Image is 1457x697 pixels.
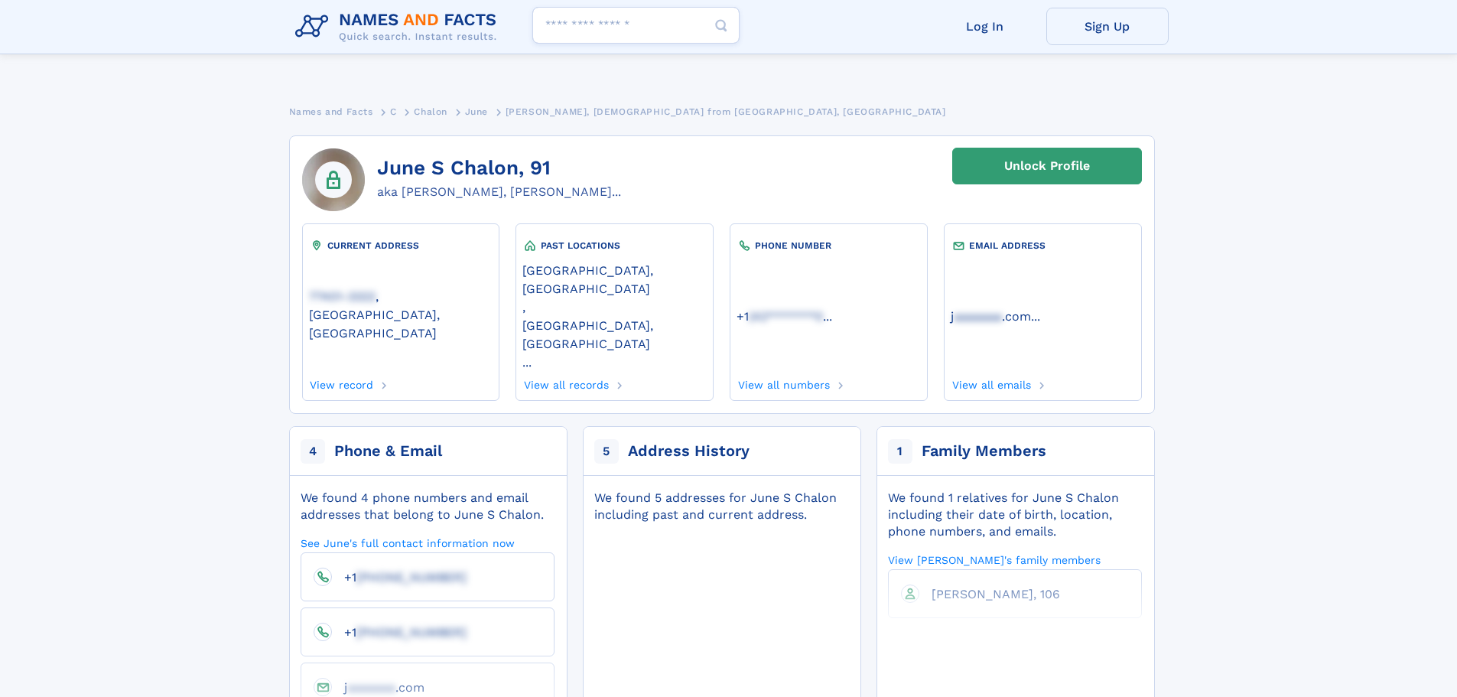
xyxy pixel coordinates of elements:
div: Unlock Profile [1004,148,1090,184]
a: Unlock Profile [952,148,1142,184]
a: Sign Up [1046,8,1169,45]
a: [GEOGRAPHIC_DATA], [GEOGRAPHIC_DATA] [522,262,706,296]
div: PHONE NUMBER [737,238,920,253]
span: 5 [594,439,619,464]
a: +1[PHONE_NUMBER] [332,569,467,584]
a: Log In [924,8,1046,45]
span: [PHONE_NUMBER] [356,570,467,585]
a: ... [737,309,920,324]
a: [PERSON_NAME], 106 [919,586,1060,601]
a: View all emails [951,374,1031,391]
span: June [465,106,488,117]
span: Chalon [414,106,447,117]
a: Names and Facts [289,102,373,121]
button: Search Button [703,7,740,44]
a: +1[PHONE_NUMBER] [332,624,467,639]
a: ... [522,355,706,370]
a: C [390,102,397,121]
a: June [465,102,488,121]
span: 77401-3322 [309,289,376,304]
div: PAST LOCATIONS [522,238,706,253]
h1: June S Chalon, 91 [377,157,621,180]
a: jaaaaaaa.com [332,679,424,694]
a: 77401-3322, [GEOGRAPHIC_DATA], [GEOGRAPHIC_DATA] [309,288,493,340]
input: search input [532,7,740,44]
a: jaaaaaaa.com [951,308,1031,324]
div: Phone & Email [334,441,442,462]
div: EMAIL ADDRESS [951,238,1134,253]
span: 4 [301,439,325,464]
div: We found 5 addresses for June S Chalon including past and current address. [594,490,848,523]
a: View record [309,374,374,391]
span: [PERSON_NAME], [DEMOGRAPHIC_DATA] from [GEOGRAPHIC_DATA], [GEOGRAPHIC_DATA] [506,106,946,117]
div: , [522,253,706,374]
span: 1 [888,439,912,464]
div: aka [PERSON_NAME], [PERSON_NAME]... [377,183,621,201]
span: C [390,106,397,117]
span: aaaaaaa [954,309,1002,324]
div: We found 1 relatives for June S Chalon including their date of birth, location, phone numbers, an... [888,490,1142,540]
a: View all numbers [737,374,830,391]
a: [GEOGRAPHIC_DATA], [GEOGRAPHIC_DATA] [522,317,706,351]
a: Chalon [414,102,447,121]
img: Logo Names and Facts [289,6,509,47]
a: View all records [522,374,609,391]
a: View [PERSON_NAME]'s family members [888,552,1101,567]
span: [PERSON_NAME], 106 [932,587,1060,601]
a: See June's full contact information now [301,536,515,550]
div: We found 4 phone numbers and email addresses that belong to June S Chalon. [301,490,555,523]
div: Family Members [922,441,1046,462]
span: [PHONE_NUMBER] [356,625,467,640]
div: CURRENT ADDRESS [309,238,493,253]
span: aaaaaaa [347,680,395,695]
div: Address History [628,441,750,462]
